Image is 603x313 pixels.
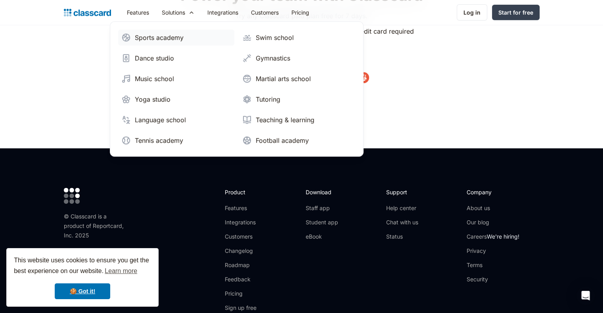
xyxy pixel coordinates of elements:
a: Customers [245,4,285,21]
span: This website uses cookies to ensure you get the best experience on our website. [14,256,151,277]
a: Status [386,233,418,241]
div: Sports academy [135,33,184,42]
a: Roadmap [225,261,267,269]
h2: Support [386,188,418,196]
h2: Download [305,188,338,196]
div: Tennis academy [135,136,183,145]
a: eBook [305,233,338,241]
a: About us [467,204,519,212]
div: Gymnastics [256,53,290,63]
div: Swim school [256,33,294,42]
div: Football academy [256,136,309,145]
a: Tennis academy [118,133,234,148]
a: Features [121,4,155,21]
div: Language school [135,115,186,125]
div: Yoga studio [135,95,170,104]
h2: Company [467,188,519,196]
a: CareersWe're hiring! [467,233,519,241]
div: Start for free [498,8,533,17]
a: Privacy [467,247,519,255]
a: Martial arts school [239,71,355,87]
a: Integrations [201,4,245,21]
div: Music school [135,74,174,83]
a: Changelog [225,247,267,255]
a: learn more about cookies [103,265,138,277]
div: cookieconsent [6,248,159,307]
div: Open Intercom Messenger [576,286,595,305]
div: Log in [463,8,480,17]
div: Teaching & learning [256,115,314,125]
div: Tutoring [256,95,280,104]
a: Logo [64,7,111,18]
div: No credit card required [344,27,414,36]
a: Sports academy [118,30,234,46]
a: Log in [457,4,487,21]
div: © Classcard is a product of Reportcard, Inc. 2025 [64,212,127,240]
h2: Product [225,188,267,196]
a: Staff app [305,204,338,212]
div: Solutions [155,4,201,21]
a: Tutoring [239,91,355,107]
a: Sign up free [225,304,267,312]
a: Feedback [225,275,267,283]
a: Security [467,275,519,283]
a: Dance studio [118,50,234,66]
span: We're hiring! [487,233,519,240]
a: Yoga studio [118,91,234,107]
a: Chat with us [386,218,418,226]
a: Customers [225,233,267,241]
a: Gymnastics [239,50,355,66]
a: Help center [386,204,418,212]
a: Swim school [239,30,355,46]
a: Football academy [239,133,355,148]
a: Pricing [225,290,267,298]
a: Our blog [467,218,519,226]
a: Start for free [492,5,540,20]
a: Teaching & learning [239,112,355,128]
a: Music school [118,71,234,87]
a: Terms [467,261,519,269]
div: Martial arts school [256,74,311,83]
a: Integrations [225,218,267,226]
div: Solutions [162,8,185,17]
div: Dance studio [135,53,174,63]
a: Language school [118,112,234,128]
a: Pricing [285,4,316,21]
a: Features [225,204,267,212]
a: dismiss cookie message [55,283,110,299]
a: Student app [305,218,338,226]
nav: Solutions [110,21,364,157]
